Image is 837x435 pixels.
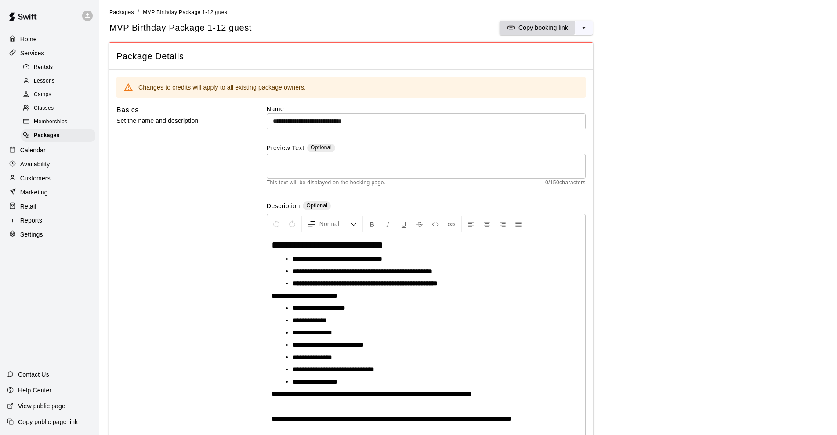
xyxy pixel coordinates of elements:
[495,216,510,232] button: Right Align
[380,216,395,232] button: Format Italics
[428,216,443,232] button: Insert Code
[21,88,99,102] a: Camps
[20,174,51,183] p: Customers
[7,47,92,60] a: Services
[21,102,95,115] div: Classes
[267,104,586,113] label: Name
[143,9,229,15] span: MVP Birthday Package 1-12 guest
[21,115,99,129] a: Memberships
[7,158,92,171] a: Availability
[34,131,60,140] span: Packages
[285,216,300,232] button: Redo
[479,216,494,232] button: Center Align
[20,146,46,155] p: Calendar
[7,200,92,213] a: Retail
[18,370,49,379] p: Contact Us
[20,35,37,43] p: Home
[7,32,92,46] a: Home
[109,9,134,15] span: Packages
[21,61,99,74] a: Rentals
[20,202,36,211] p: Retail
[116,104,139,116] h6: Basics
[20,160,50,169] p: Availability
[267,201,300,212] label: Description
[412,216,427,232] button: Format Strikethrough
[311,144,332,151] span: Optional
[109,7,826,17] nav: breadcrumb
[109,22,252,34] h5: MVP Birthday Package 1-12 guest
[21,75,95,87] div: Lessons
[21,89,95,101] div: Camps
[518,23,568,32] p: Copy booking link
[34,104,54,113] span: Classes
[116,50,586,62] span: Package Details
[20,230,43,239] p: Settings
[21,129,99,143] a: Packages
[20,216,42,225] p: Reports
[269,216,284,232] button: Undo
[21,61,95,74] div: Rentals
[7,214,92,227] a: Reports
[396,216,411,232] button: Format Underline
[21,129,95,142] div: Packages
[464,216,478,232] button: Left Align
[21,116,95,128] div: Memberships
[500,21,575,35] button: Copy booking link
[7,172,92,185] a: Customers
[18,417,78,426] p: Copy public page link
[444,216,459,232] button: Insert Link
[34,63,53,72] span: Rentals
[21,102,99,115] a: Classes
[7,186,92,199] a: Marketing
[365,216,380,232] button: Format Bold
[500,21,593,35] div: split button
[511,216,526,232] button: Justify Align
[319,219,350,228] span: Normal
[116,115,239,126] p: Set the name and description
[267,144,304,154] label: Preview Text
[306,202,327,209] span: Optional
[575,21,593,35] button: select merge strategy
[18,402,65,410] p: View public page
[267,179,386,187] span: This text will be displayed on the booking page.
[545,179,586,187] span: 0 / 150 characters
[7,144,92,157] a: Calendar
[34,118,67,126] span: Memberships
[109,8,134,15] a: Packages
[304,216,361,232] button: Formatting Options
[20,49,44,58] p: Services
[21,74,99,88] a: Lessons
[18,386,51,395] p: Help Center
[7,228,92,241] a: Settings
[138,79,306,95] div: Changes to credits will apply to all existing package owners.
[138,7,139,17] li: /
[34,77,55,86] span: Lessons
[34,90,51,99] span: Camps
[20,188,48,197] p: Marketing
